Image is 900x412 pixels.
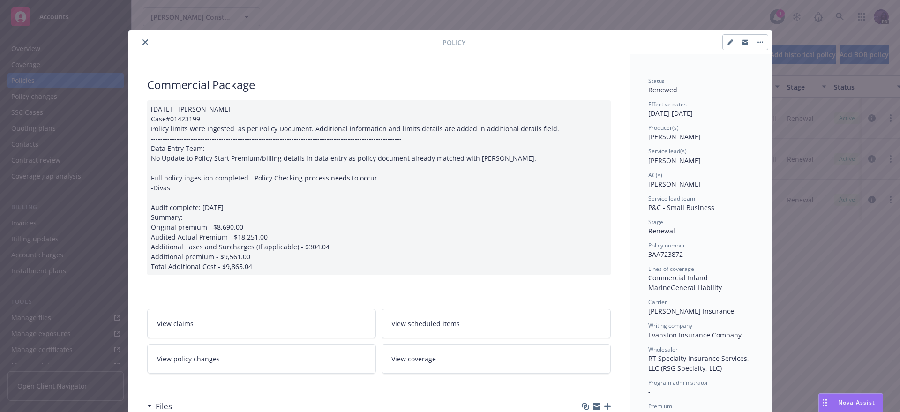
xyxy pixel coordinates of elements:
span: Evanston Insurance Company [648,330,742,339]
span: View policy changes [157,354,220,364]
span: - [648,387,651,396]
a: View claims [147,309,376,338]
div: Drag to move [819,394,831,412]
span: Status [648,77,665,85]
div: [DATE] - [DATE] [648,100,753,118]
span: [PERSON_NAME] [648,132,701,141]
a: View scheduled items [382,309,611,338]
span: [PERSON_NAME] Insurance [648,307,734,315]
span: Policy number [648,241,685,249]
span: AC(s) [648,171,662,179]
a: View coverage [382,344,611,374]
button: close [140,37,151,48]
span: RT Specialty Insurance Services, LLC (RSG Specialty, LLC) [648,354,751,373]
span: Writing company [648,322,692,330]
button: Nova Assist [818,393,883,412]
span: Service lead(s) [648,147,687,155]
span: Policy [442,37,465,47]
span: View coverage [391,354,436,364]
div: Commercial Package [147,77,611,93]
span: [PERSON_NAME] [648,180,701,188]
span: Lines of coverage [648,265,694,273]
span: [PERSON_NAME] [648,156,701,165]
span: Stage [648,218,663,226]
span: Premium [648,402,672,410]
span: Service lead team [648,195,695,202]
span: Producer(s) [648,124,679,132]
span: Renewal [648,226,675,235]
span: Nova Assist [838,398,875,406]
span: Renewed [648,85,677,94]
span: P&C - Small Business [648,203,714,212]
span: Carrier [648,298,667,306]
div: [DATE] - [PERSON_NAME] Case#01423199 Policy limits were Ingested as per Policy Document. Addition... [147,100,611,275]
span: 3AA723872 [648,250,683,259]
span: General Liability [671,283,722,292]
span: Wholesaler [648,345,678,353]
a: View policy changes [147,344,376,374]
span: View claims [157,319,194,329]
span: View scheduled items [391,319,460,329]
span: Commercial Inland Marine [648,273,710,292]
span: Program administrator [648,379,708,387]
span: Effective dates [648,100,687,108]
